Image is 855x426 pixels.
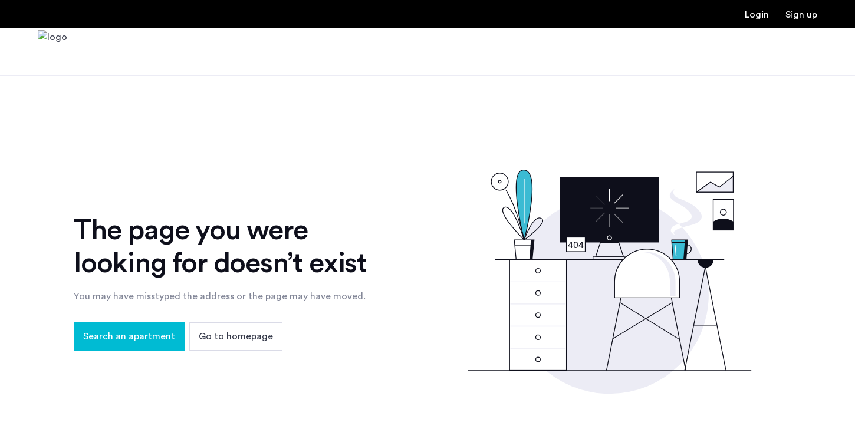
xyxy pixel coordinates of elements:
[785,10,817,19] a: Registration
[74,289,388,303] div: You may have misstyped the address or the page may have moved.
[745,10,769,19] a: Login
[83,329,175,344] span: Search an apartment
[74,214,388,280] div: The page you were looking for doesn’t exist
[199,329,273,344] span: Go to homepage
[38,30,67,74] a: Cazamio Logo
[74,322,185,351] button: button
[38,30,67,74] img: logo
[189,322,282,351] button: button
